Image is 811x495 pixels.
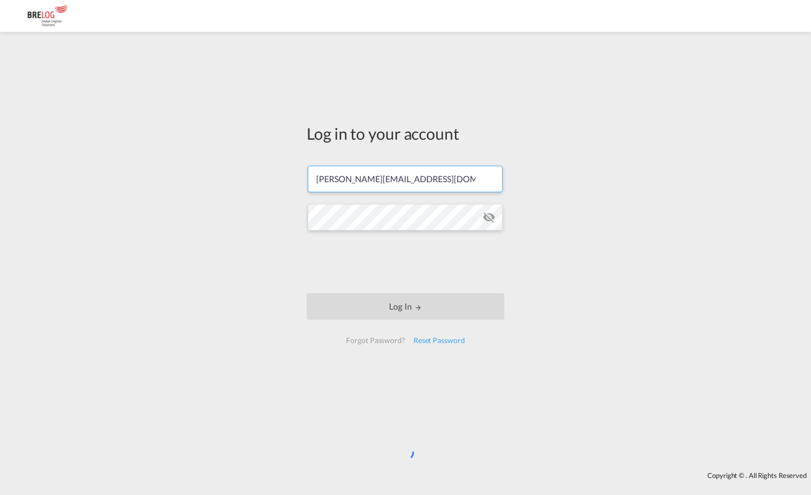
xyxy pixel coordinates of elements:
input: Enter email/phone number [308,166,503,192]
div: Log in to your account [307,122,504,144]
iframe: reCAPTCHA [325,241,486,283]
div: Reset Password [409,331,469,350]
img: daae70a0ee2511ecb27c1fb462fa6191.png [16,4,88,28]
button: LOGIN [307,293,504,320]
md-icon: icon-eye-off [483,211,495,224]
div: Forgot Password? [342,331,409,350]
